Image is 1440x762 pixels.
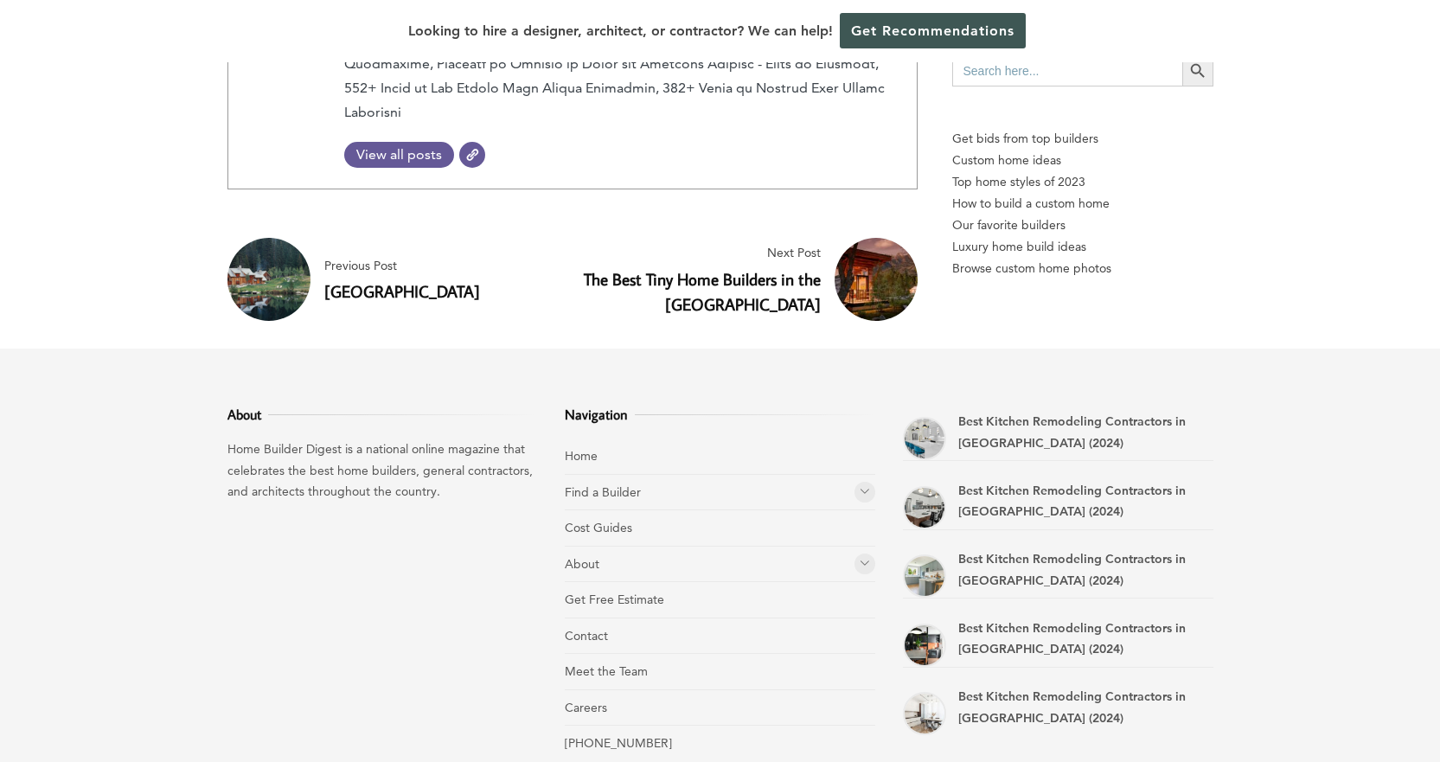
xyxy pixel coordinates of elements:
[565,735,672,751] a: [PHONE_NUMBER]
[565,404,875,425] h3: Navigation
[227,238,310,321] img: Custom Home of the Week 4
[958,483,1186,520] a: Best Kitchen Remodeling Contractors in [GEOGRAPHIC_DATA] (2024)
[227,439,538,503] p: Home Builder Digest is a national online magazine that celebrates the best home builders, general...
[584,268,821,315] a: The Best Tiny Home Builders in the [GEOGRAPHIC_DATA]
[565,448,598,464] a: Home
[903,692,946,735] a: Best Kitchen Remodeling Contractors in Miami (2024)
[565,663,648,679] a: Meet the Team
[903,554,946,598] a: Best Kitchen Remodeling Contractors in Miami Beach (2024)
[952,258,1213,279] a: Browse custom home photos
[344,142,454,168] a: View all posts
[952,150,1213,171] a: Custom home ideas
[952,193,1213,215] a: How to build a custom home
[565,484,641,500] a: Find a Builder
[958,551,1186,588] a: Best Kitchen Remodeling Contractors in [GEOGRAPHIC_DATA] (2024)
[565,700,607,715] a: Careers
[579,242,821,264] span: Next Post
[903,624,946,667] a: Best Kitchen Remodeling Contractors in Fort Lauderdale (2024)
[840,13,1026,48] a: Get Recommendations
[952,236,1213,258] a: Luxury home build ideas
[565,520,632,535] a: Cost Guides
[958,688,1186,726] a: Best Kitchen Remodeling Contractors in [GEOGRAPHIC_DATA] (2024)
[227,404,538,425] h3: About
[958,413,1186,451] a: Best Kitchen Remodeling Contractors in [GEOGRAPHIC_DATA] (2024)
[565,592,664,607] a: Get Free Estimate
[324,255,566,277] span: Previous Post
[1188,61,1207,80] svg: Search
[958,620,1186,657] a: Best Kitchen Remodeling Contractors in [GEOGRAPHIC_DATA] (2024)
[903,417,946,460] a: Best Kitchen Remodeling Contractors in Coral Gables (2024)
[952,55,1182,86] input: Search here...
[344,146,454,163] span: View all posts
[952,215,1213,236] a: Our favorite builders
[952,171,1213,193] a: Top home styles of 2023
[903,486,946,529] a: Best Kitchen Remodeling Contractors in Boca Raton (2024)
[459,142,485,168] a: Website
[952,128,1213,150] p: Get bids from top builders
[324,280,480,302] a: [GEOGRAPHIC_DATA]
[565,556,599,572] a: About
[565,628,608,644] a: Contact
